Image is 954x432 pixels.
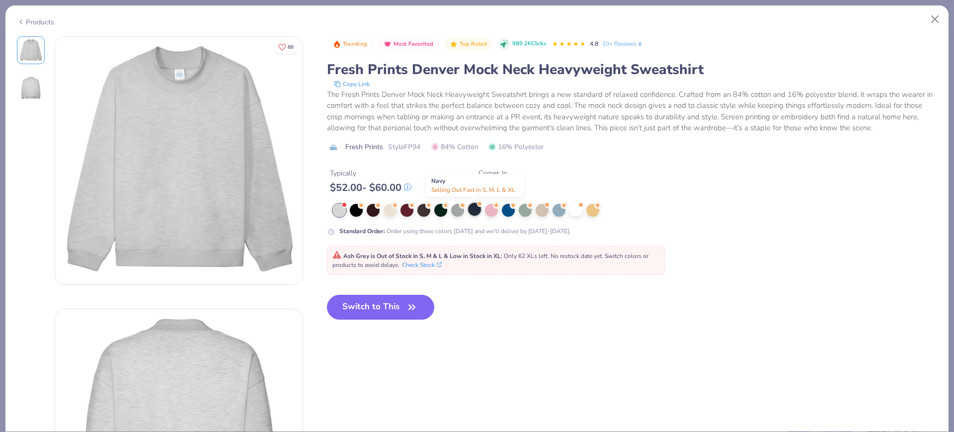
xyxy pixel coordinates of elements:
a: 10+ Reviews [602,39,643,48]
img: brand logo [327,143,340,151]
button: Close [926,10,945,29]
div: Comes In [478,168,514,178]
button: Badge Button [445,38,492,51]
span: 989.2K Clicks [512,40,546,48]
span: Style FP94 [388,142,420,152]
span: Most Favorited [394,41,433,47]
span: Top Rated [460,41,487,47]
span: Selling Out Fast in S, M, L & XL [431,186,515,194]
button: Check Stock [402,260,442,269]
span: Fresh Prints [345,142,383,152]
button: Badge Button [328,38,373,51]
img: Most Favorited sort [384,40,392,48]
div: Navy [426,174,524,197]
div: Products [17,17,54,27]
strong: Ash Grey is Out of Stock in S, M & L & Low in Stock in XL [343,252,501,260]
div: Typically [330,168,411,178]
button: Like [274,40,298,54]
span: 4.8 [590,40,598,48]
button: copy to clipboard [331,79,373,89]
span: 16% Polyester [488,142,544,152]
span: 84% Cotton [431,142,478,152]
div: $ 52.00 - $ 60.00 [330,181,411,194]
span: Trending [343,41,367,47]
img: Back [19,76,43,100]
button: Switch to This [327,295,435,320]
strong: Standard Order : [339,227,385,235]
span: 88 [288,45,294,50]
div: Order using these colors [DATE] and we'll deliver by [DATE]-[DATE]. [339,227,571,236]
img: Trending sort [333,40,341,48]
div: 4.8 Stars [552,36,586,52]
img: Top Rated sort [450,40,458,48]
img: Front [55,37,303,284]
button: Badge Button [379,38,439,51]
div: Fresh Prints Denver Mock Neck Heavyweight Sweatshirt [327,60,938,79]
img: Front [19,38,43,62]
div: The Fresh Prints Denver Mock Neck Heavyweight Sweatshirt brings a new standard of relaxed confide... [327,89,938,134]
span: : Only 62 XLs left. No restock date yet. Switch colors or products to avoid delays. [332,252,648,269]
